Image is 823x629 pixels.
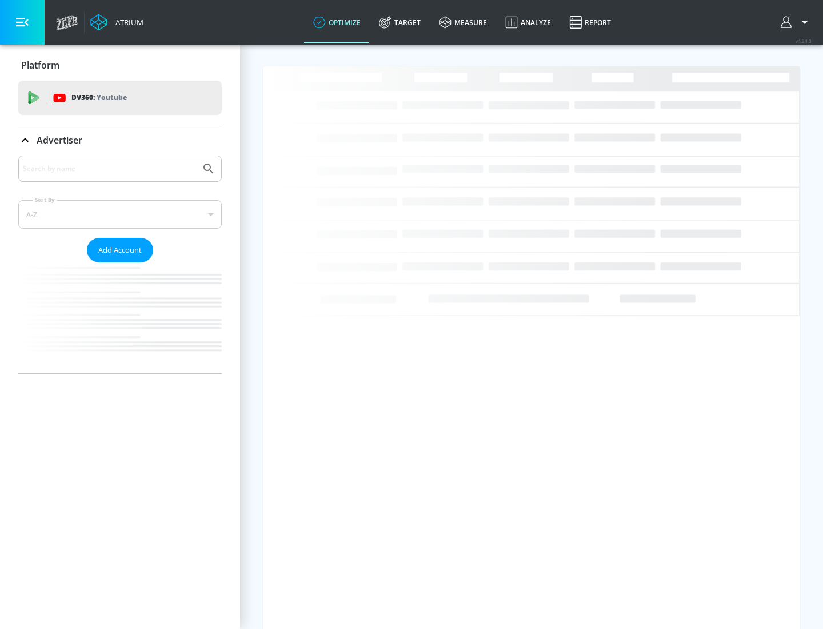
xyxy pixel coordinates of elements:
[111,17,143,27] div: Atrium
[33,196,57,204] label: Sort By
[430,2,496,43] a: measure
[304,2,370,43] a: optimize
[18,81,222,115] div: DV360: Youtube
[23,161,196,176] input: Search by name
[21,59,59,71] p: Platform
[18,200,222,229] div: A-Z
[370,2,430,43] a: Target
[18,156,222,373] div: Advertiser
[796,38,812,44] span: v 4.24.0
[90,14,143,31] a: Atrium
[71,91,127,104] p: DV360:
[18,49,222,81] div: Platform
[496,2,560,43] a: Analyze
[560,2,620,43] a: Report
[97,91,127,103] p: Youtube
[98,244,142,257] span: Add Account
[37,134,82,146] p: Advertiser
[18,262,222,373] nav: list of Advertiser
[87,238,153,262] button: Add Account
[18,124,222,156] div: Advertiser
